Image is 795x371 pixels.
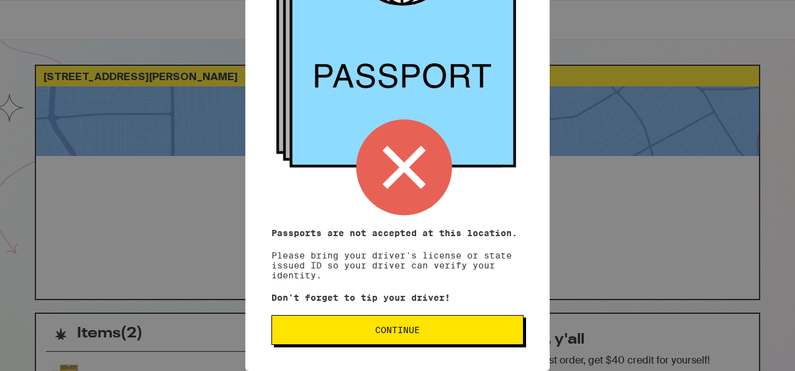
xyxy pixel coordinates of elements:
[375,326,420,334] span: Continue
[271,228,524,280] p: Please bring your driver's license or state issued ID so your driver can verify your identity.
[271,315,524,345] button: Continue
[7,9,89,19] span: Hi. Need any help?
[271,228,524,238] p: Passports are not accepted at this location.
[271,293,524,303] p: Don't forget to tip your driver!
